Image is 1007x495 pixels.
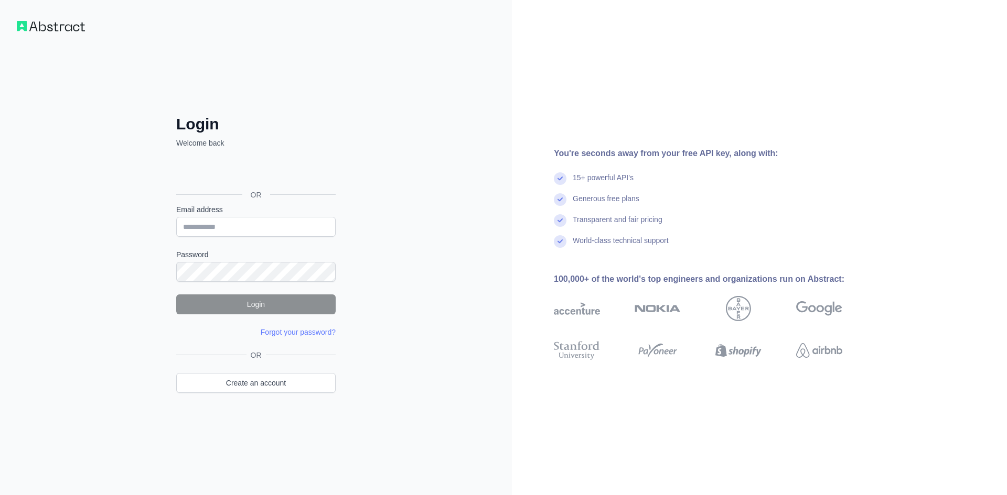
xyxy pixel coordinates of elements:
[247,350,266,360] span: OR
[715,339,762,362] img: shopify
[726,296,751,321] img: bayer
[796,339,842,362] img: airbnb
[573,214,662,235] div: Transparent and fair pricing
[176,249,336,260] label: Password
[171,160,339,183] iframe: Sign in with Google Button
[635,339,681,362] img: payoneer
[554,193,566,206] img: check mark
[17,21,85,31] img: Workflow
[635,296,681,321] img: nokia
[554,339,600,362] img: stanford university
[554,172,566,185] img: check mark
[176,204,336,215] label: Email address
[176,373,336,393] a: Create an account
[554,147,876,160] div: You're seconds away from your free API key, along with:
[176,294,336,314] button: Login
[261,328,336,336] a: Forgot your password?
[796,296,842,321] img: google
[554,273,876,285] div: 100,000+ of the world's top engineers and organizations run on Abstract:
[554,235,566,248] img: check mark
[554,214,566,227] img: check mark
[573,193,639,214] div: Generous free plans
[176,138,336,148] p: Welcome back
[176,115,336,134] h2: Login
[573,172,634,193] div: 15+ powerful API's
[242,190,270,200] span: OR
[554,296,600,321] img: accenture
[573,235,669,256] div: World-class technical support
